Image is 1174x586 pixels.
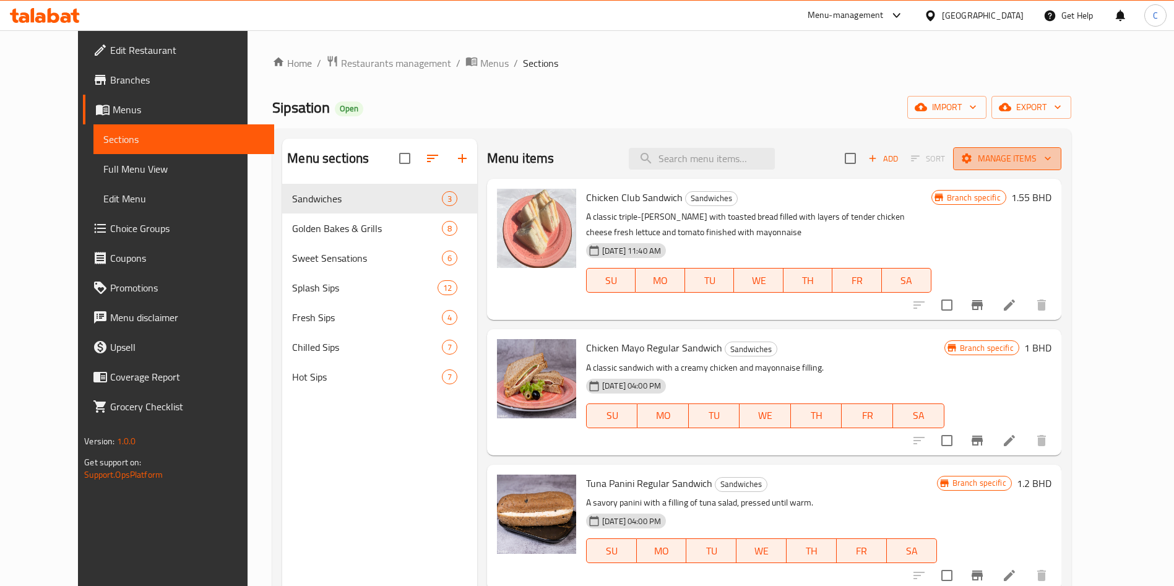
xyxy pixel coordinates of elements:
button: SA [893,403,944,428]
button: MO [637,403,689,428]
a: Edit Menu [93,184,274,213]
span: Golden Bakes & Grills [292,221,441,236]
span: export [1001,100,1061,115]
a: Edit menu item [1002,433,1017,448]
span: TH [788,272,828,290]
span: SU [592,272,631,290]
div: Sandwiches3 [282,184,477,213]
span: TU [694,407,735,424]
img: Tuna Panini Regular Sandwich [497,475,576,554]
a: Sections [93,124,274,154]
span: 7 [442,371,457,383]
button: FR [842,403,893,428]
span: Sandwiches [725,342,777,356]
button: delete [1027,290,1056,320]
span: Manage items [963,151,1051,166]
span: 7 [442,342,457,353]
span: Chicken Club Sandwich [586,188,683,207]
span: Splash Sips [292,280,437,295]
span: Full Menu View [103,162,264,176]
div: Chilled Sips7 [282,332,477,362]
span: Edit Menu [103,191,264,206]
span: Sandwiches [715,477,767,491]
span: 6 [442,252,457,264]
a: Full Menu View [93,154,274,184]
span: Grocery Checklist [110,399,264,414]
button: export [991,96,1071,119]
span: WE [741,542,782,560]
div: Menu-management [808,8,884,23]
button: TH [783,268,833,293]
span: Menus [113,102,264,117]
span: Sort sections [418,144,447,173]
p: A savory panini with a filling of tuna salad, pressed until warm. [586,495,937,511]
li: / [514,56,518,71]
span: TU [690,272,730,290]
span: Branch specific [955,342,1019,354]
h2: Menu sections [287,149,369,168]
span: Sipsation [272,93,330,121]
span: FR [837,272,877,290]
button: TU [689,403,740,428]
span: Coupons [110,251,264,265]
span: Get support on: [84,454,141,470]
a: Edit menu item [1002,568,1017,583]
a: Menus [465,55,509,71]
div: Fresh Sips4 [282,303,477,332]
span: Version: [84,433,114,449]
span: TH [796,407,837,424]
div: Sweet Sensations [292,251,441,265]
a: Edit menu item [1002,298,1017,312]
li: / [456,56,460,71]
a: Support.OpsPlatform [84,467,163,483]
button: TH [787,538,837,563]
button: TH [791,403,842,428]
button: WE [740,403,791,428]
span: Sections [523,56,558,71]
span: FR [847,407,888,424]
span: Sections [103,132,264,147]
span: Select section [837,145,863,171]
span: Select to update [934,292,960,318]
span: WE [739,272,779,290]
h6: 1.55 BHD [1011,189,1051,206]
span: SA [887,272,926,290]
div: Splash Sips12 [282,273,477,303]
a: Promotions [83,273,274,303]
button: FR [832,268,882,293]
span: Add [866,152,900,166]
button: Manage items [953,147,1061,170]
span: Fresh Sips [292,310,441,325]
div: Hot Sips [292,369,441,384]
button: SA [882,268,931,293]
span: Select all sections [392,145,418,171]
button: MO [636,268,685,293]
div: items [442,310,457,325]
div: Sandwiches [715,477,767,492]
span: Promotions [110,280,264,295]
span: Branches [110,72,264,87]
a: Menu disclaimer [83,303,274,332]
span: SU [592,542,632,560]
span: [DATE] 04:00 PM [597,380,666,392]
button: WE [734,268,783,293]
span: SU [592,407,632,424]
button: MO [637,538,687,563]
button: SU [586,538,637,563]
div: items [442,191,457,206]
img: Chicken Mayo Regular Sandwich [497,339,576,418]
span: 12 [438,282,457,294]
button: Branch-specific-item [962,290,992,320]
div: items [438,280,457,295]
span: MO [642,407,684,424]
a: Choice Groups [83,213,274,243]
input: search [629,148,775,170]
span: Edit Restaurant [110,43,264,58]
span: Sandwiches [292,191,441,206]
span: TU [691,542,732,560]
span: 3 [442,193,457,205]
